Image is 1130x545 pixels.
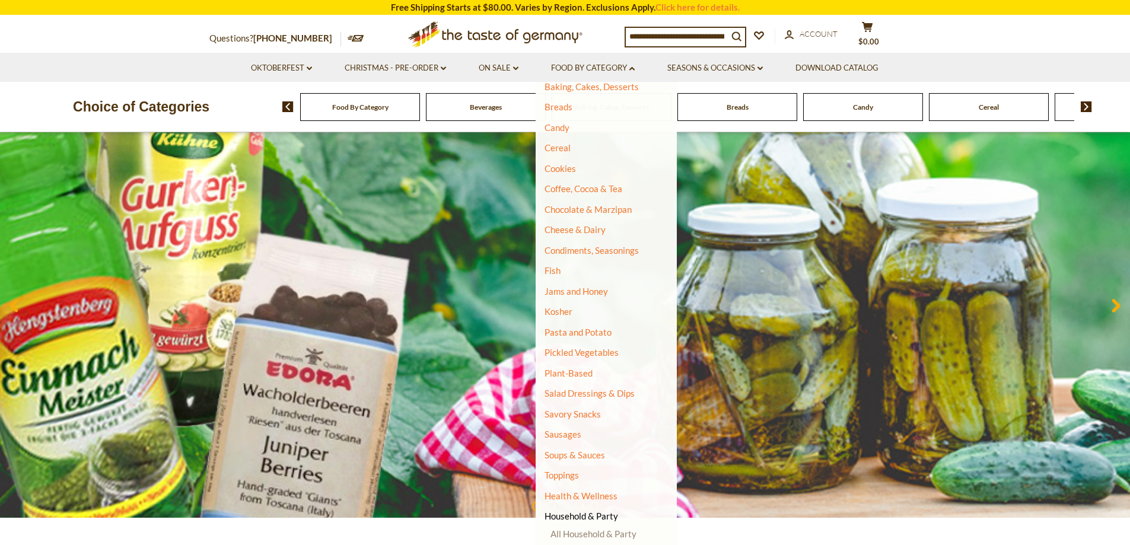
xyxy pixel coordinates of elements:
[800,29,838,39] span: Account
[727,103,749,111] a: Breads
[470,103,502,111] a: Beverages
[850,21,886,51] button: $0.00
[545,450,605,460] a: Soups & Sauces
[545,347,619,358] a: Pickled Vegetables
[545,183,622,194] a: Coffee, Cocoa & Tea
[545,388,635,399] a: Salad Dressings & Dips
[251,62,312,75] a: Oktoberfest
[545,327,612,337] a: Pasta and Potato
[545,286,608,297] a: Jams and Honey
[551,62,635,75] a: Food By Category
[545,429,581,439] a: Sausages
[545,306,572,317] a: Kosher
[795,62,878,75] a: Download Catalog
[545,265,561,276] a: Fish
[550,528,636,539] a: All Household & Party
[253,33,332,43] a: [PHONE_NUMBER]
[545,101,572,112] a: Breads
[545,245,639,256] a: Condiments, Seasonings
[785,28,838,41] a: Account
[979,103,999,111] a: Cereal
[858,37,879,46] span: $0.00
[545,368,593,378] a: Plant-Based
[282,101,294,112] img: previous arrow
[1081,101,1092,112] img: next arrow
[545,163,576,174] a: Cookies
[545,508,618,524] a: Household & Party
[479,62,518,75] a: On Sale
[545,122,569,133] a: Candy
[545,204,632,215] a: Chocolate & Marzipan
[545,470,579,480] a: Toppings
[667,62,763,75] a: Seasons & Occasions
[345,62,446,75] a: Christmas - PRE-ORDER
[655,2,740,12] a: Click here for details.
[209,31,341,46] p: Questions?
[545,409,601,419] a: Savory Snacks
[332,103,389,111] a: Food By Category
[545,142,571,153] a: Cereal
[545,224,606,235] a: Cheese & Dairy
[853,103,873,111] a: Candy
[545,487,617,504] a: Health & Wellness
[545,81,639,92] a: Baking, Cakes, Desserts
